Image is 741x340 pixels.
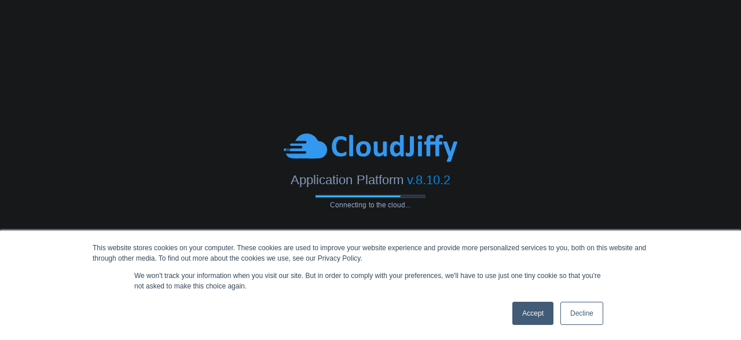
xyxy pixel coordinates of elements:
[284,131,457,163] img: CloudJiffy-Blue.svg
[512,302,553,325] a: Accept
[407,172,450,187] span: v.8.10.2
[291,172,403,187] span: Application Platform
[316,200,425,209] span: Connecting to the cloud...
[560,302,603,325] a: Decline
[134,270,607,291] p: We won't track your information when you visit our site. But in order to comply with your prefere...
[93,243,648,264] div: This website stores cookies on your computer. These cookies are used to improve your website expe...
